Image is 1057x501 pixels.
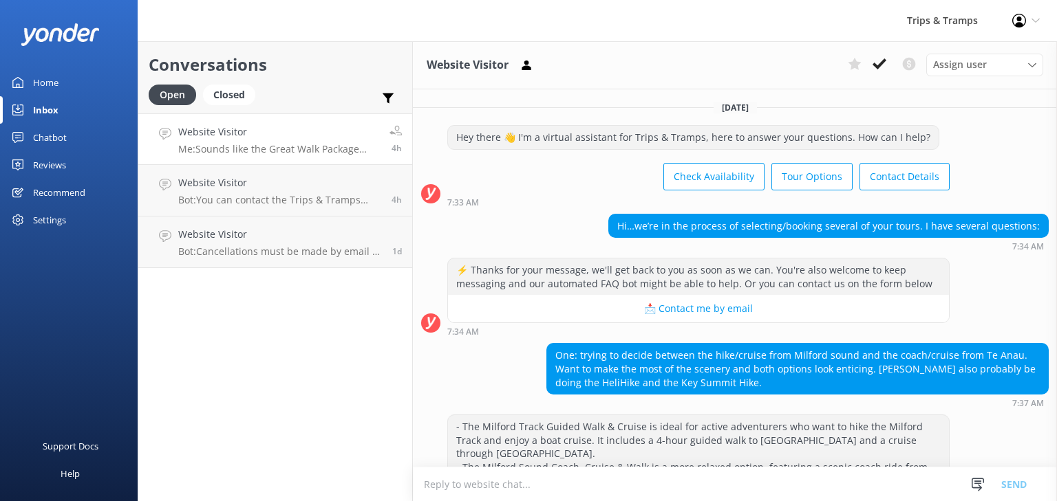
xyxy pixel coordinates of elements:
[714,102,757,113] span: [DATE]
[447,326,950,336] div: Sep 30 2025 07:34am (UTC +13:00) Pacific/Auckland
[392,142,402,154] span: Sep 30 2025 08:38am (UTC +13:00) Pacific/Auckland
[547,344,1048,394] div: One: trying to decide between the hike/cruise from Milford sound and the coach/cruise from Te Ana...
[149,85,196,105] div: Open
[33,96,58,124] div: Inbox
[21,23,100,46] img: yonder-white-logo.png
[138,113,412,165] a: Website VisitorMe:Sounds like the Great Walk Package may be a good option - [URL][DOMAIN_NAME]4h
[771,163,853,190] button: Tour Options
[447,199,479,207] strong: 7:33 AM
[203,85,255,105] div: Closed
[447,197,950,207] div: Sep 30 2025 07:33am (UTC +13:00) Pacific/Auckland
[933,57,987,72] span: Assign user
[33,124,67,151] div: Chatbot
[448,258,949,295] div: ⚡ Thanks for your message, we'll get back to you as soon as we can. You're also welcome to keep m...
[178,124,379,140] h4: Website Visitor
[138,216,412,268] a: Website VisitorBot:Cancellations must be made by email at least 7 days before your departure to r...
[178,227,382,242] h4: Website Visitor
[392,194,402,205] span: Sep 30 2025 08:35am (UTC +13:00) Pacific/Auckland
[546,398,1049,408] div: Sep 30 2025 07:37am (UTC +13:00) Pacific/Auckland
[448,295,949,322] button: 📩 Contact me by email
[178,143,379,155] p: Me: Sounds like the Great Walk Package may be a good option - [URL][DOMAIN_NAME]
[33,151,66,179] div: Reviews
[203,87,262,102] a: Closed
[392,245,402,257] span: Sep 29 2025 04:49am (UTC +13:00) Pacific/Auckland
[860,163,950,190] button: Contact Details
[43,432,98,460] div: Support Docs
[33,206,66,234] div: Settings
[33,179,85,206] div: Recommend
[1012,243,1044,251] strong: 7:34 AM
[149,52,402,78] h2: Conversations
[1012,399,1044,408] strong: 7:37 AM
[178,175,381,190] h4: Website Visitor
[609,214,1048,238] div: Hi…we’re in the process of selecting/booking several of your tours. I have several questions:
[178,194,381,206] p: Bot: You can contact the Trips & Tramps team by phone on [PHONE_NUMBER] within [GEOGRAPHIC_DATA] ...
[33,69,58,96] div: Home
[61,460,80,487] div: Help
[448,126,939,149] div: Hey there 👋 I'm a virtual assistant for Trips & Tramps, here to answer your questions. How can I ...
[149,87,203,102] a: Open
[926,54,1043,76] div: Assign User
[178,245,382,258] p: Bot: Cancellations must be made by email at least 7 days before your departure to receive a refun...
[663,163,765,190] button: Check Availability
[427,56,509,74] h3: Website Visitor
[138,165,412,216] a: Website VisitorBot:You can contact the Trips & Tramps team by phone on [PHONE_NUMBER] within [GEO...
[447,328,479,336] strong: 7:34 AM
[608,241,1049,251] div: Sep 30 2025 07:34am (UTC +13:00) Pacific/Auckland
